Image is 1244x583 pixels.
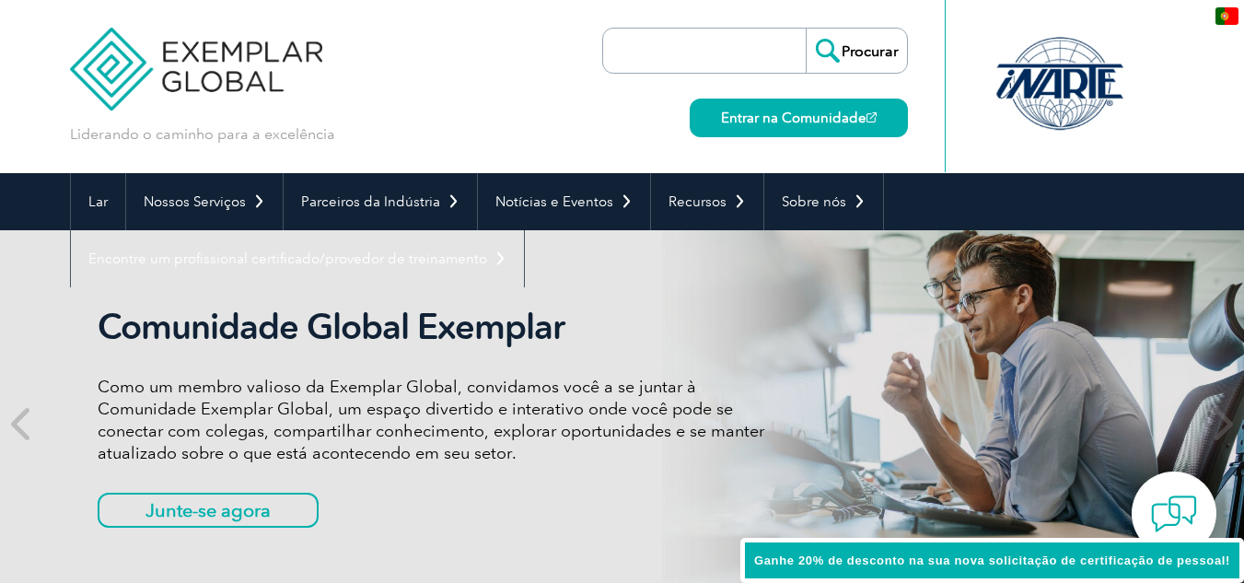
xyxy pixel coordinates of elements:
a: Sobre nós [764,173,883,230]
font: Encontre um profissional certificado/provedor de treinamento [88,251,487,267]
font: Lar [88,193,108,210]
font: Comunidade Global Exemplar [98,306,564,348]
img: pt [1215,7,1238,25]
img: open_square.png [866,112,877,122]
font: Ganhe 20% de desconto na sua nova solicitação de certificação de pessoal! [754,554,1230,567]
font: Junte-se agora [145,499,271,521]
a: Parceiros da Indústria [284,173,477,230]
img: contact-chat.png [1151,491,1197,537]
font: Recursos [669,193,727,210]
font: Sobre nós [782,193,846,210]
font: Como um membro valioso da Exemplar Global, convidamos você a se juntar à Comunidade Exemplar Glob... [98,377,764,463]
a: Notícias e Eventos [478,173,650,230]
a: Recursos [651,173,763,230]
font: Entrar na Comunidade [721,110,866,126]
font: Parceiros da Indústria [301,193,440,210]
font: Nossos Serviços [144,193,246,210]
input: Procurar [806,29,907,73]
a: Encontre um profissional certificado/provedor de treinamento [71,230,524,287]
a: Lar [71,173,125,230]
font: Liderando o caminho para a excelência [70,125,335,143]
font: Notícias e Eventos [495,193,613,210]
a: Nossos Serviços [126,173,283,230]
a: Junte-se agora [98,493,319,528]
a: Entrar na Comunidade [690,99,908,137]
